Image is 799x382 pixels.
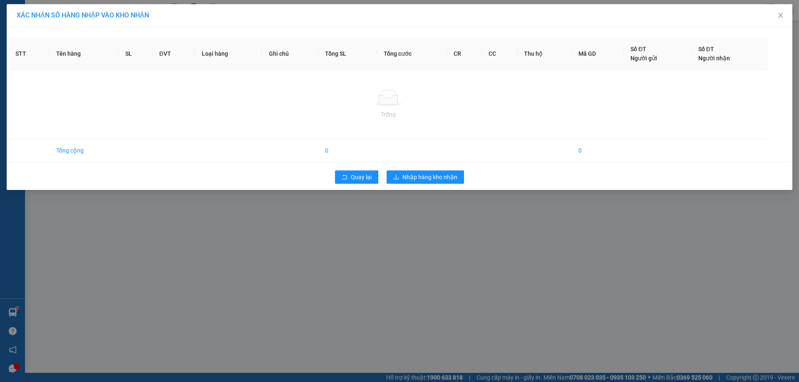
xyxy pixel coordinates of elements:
[50,38,119,70] th: Tên hàng
[387,170,464,184] button: downloadNhập hàng kho nhận
[572,38,624,70] th: Mã GD
[9,38,50,70] th: STT
[153,38,195,70] th: ĐVT
[342,174,347,181] span: rollback
[335,170,378,184] button: rollbackQuay lại
[630,55,657,62] span: Người gửi
[318,139,377,162] td: 0
[50,139,119,162] td: Tổng cộng
[572,139,624,162] td: 0
[777,12,784,19] span: close
[447,38,482,70] th: CR
[517,38,571,70] th: Thu hộ
[351,173,372,182] span: Quay lại
[769,4,792,27] button: Close
[377,38,447,70] th: Tổng cước
[402,173,457,182] span: Nhập hàng kho nhận
[482,38,517,70] th: CC
[17,11,149,19] span: XÁC NHẬN SỐ HÀNG NHẬP VÀO KHO NHẬN
[698,55,730,62] span: Người nhận
[262,38,319,70] th: Ghi chú
[15,110,761,119] div: Trống
[318,38,377,70] th: Tổng SL
[119,38,152,70] th: SL
[698,46,714,52] span: Số ĐT
[195,38,262,70] th: Loại hàng
[393,174,399,181] span: download
[630,46,646,52] span: Số ĐT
